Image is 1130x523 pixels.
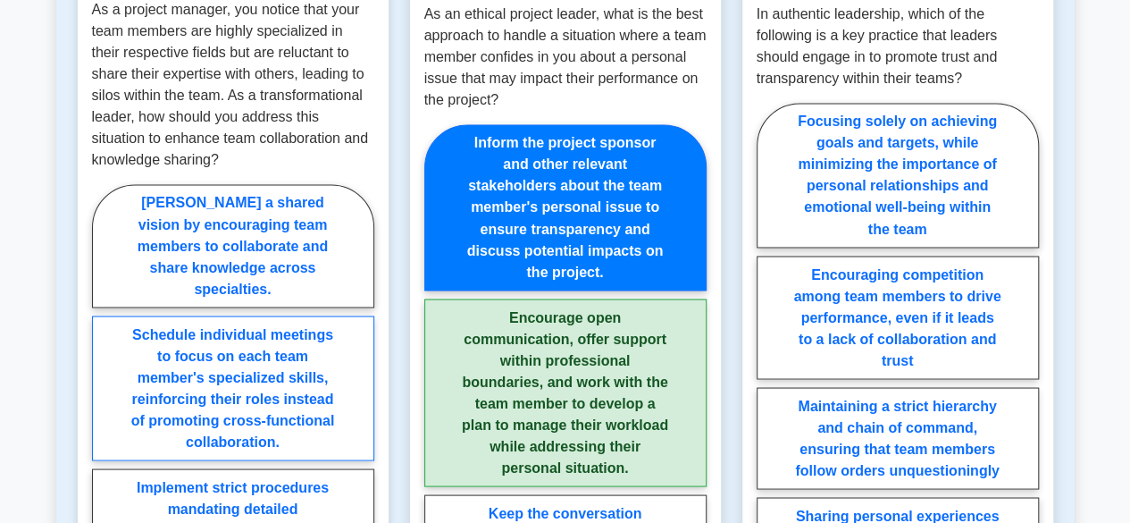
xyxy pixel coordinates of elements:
label: Focusing solely on achieving goals and targets, while minimizing the importance of personal relat... [757,103,1039,248]
label: [PERSON_NAME] a shared vision by encouraging team members to collaborate and share knowledge acro... [92,184,374,308]
p: As an ethical project leader, what is the best approach to handle a situation where a team member... [424,4,707,111]
label: Schedule individual meetings to focus on each team member's specialized skills, reinforcing their... [92,316,374,460]
label: Maintaining a strict hierarchy and chain of command, ensuring that team members follow orders unq... [757,387,1039,489]
p: In authentic leadership, which of the following is a key practice that leaders should engage in t... [757,4,1039,89]
label: Inform the project sponsor and other relevant stakeholders about the team member's personal issue... [424,124,707,291]
label: Encouraging competition among team members to drive performance, even if it leads to a lack of co... [757,256,1039,379]
label: Encourage open communication, offer support within professional boundaries, and work with the tea... [424,299,707,486]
